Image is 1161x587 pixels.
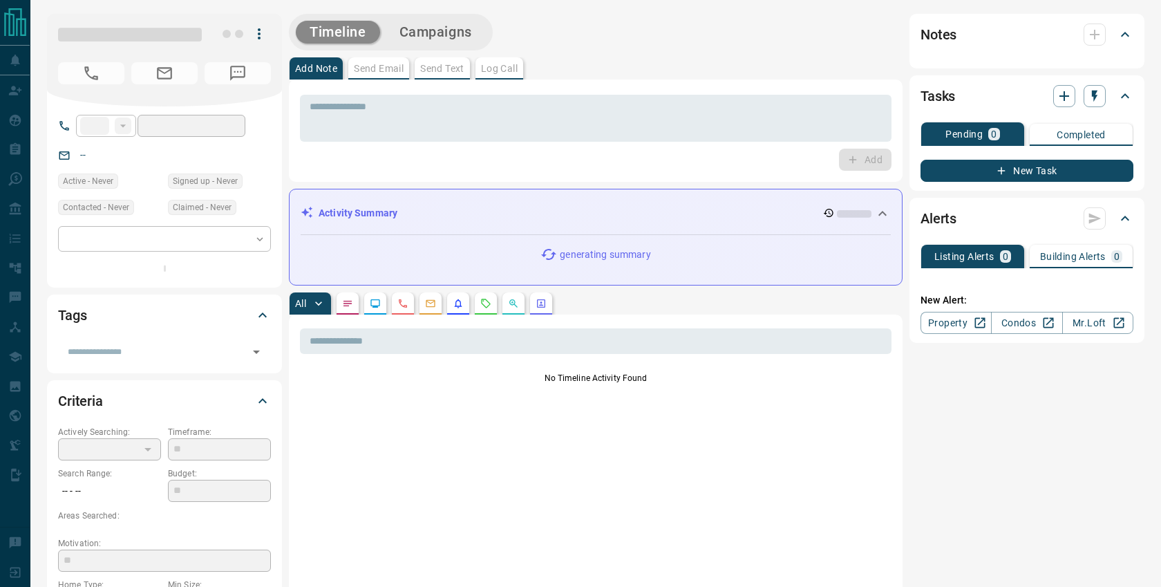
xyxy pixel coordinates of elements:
[921,85,955,107] h2: Tasks
[1057,130,1106,140] p: Completed
[934,252,994,261] p: Listing Alerts
[58,480,161,503] p: -- - --
[945,129,983,139] p: Pending
[508,298,519,309] svg: Opportunities
[301,201,891,226] div: Activity Summary
[921,202,1133,235] div: Alerts
[480,298,491,309] svg: Requests
[173,174,238,188] span: Signed up - Never
[300,372,891,384] p: No Timeline Activity Found
[921,18,1133,51] div: Notes
[295,64,337,73] p: Add Note
[425,298,436,309] svg: Emails
[921,160,1133,182] button: New Task
[63,174,113,188] span: Active - Never
[58,537,271,550] p: Motivation:
[1003,252,1008,261] p: 0
[58,390,103,412] h2: Criteria
[370,298,381,309] svg: Lead Browsing Activity
[319,206,397,221] p: Activity Summary
[168,426,271,438] p: Timeframe:
[342,298,353,309] svg: Notes
[58,304,86,326] h2: Tags
[991,312,1062,334] a: Condos
[921,312,992,334] a: Property
[58,299,271,332] div: Tags
[80,149,86,160] a: --
[1114,252,1120,261] p: 0
[1040,252,1106,261] p: Building Alerts
[168,467,271,480] p: Budget:
[205,62,271,84] span: No Number
[173,201,232,214] span: Claimed - Never
[536,298,547,309] svg: Agent Actions
[131,62,198,84] span: No Email
[397,298,408,309] svg: Calls
[921,24,956,46] h2: Notes
[386,21,486,44] button: Campaigns
[921,80,1133,113] div: Tasks
[58,467,161,480] p: Search Range:
[58,384,271,418] div: Criteria
[63,201,129,214] span: Contacted - Never
[921,293,1133,308] p: New Alert:
[921,207,956,230] h2: Alerts
[560,248,650,262] p: generating summary
[58,62,124,84] span: No Number
[296,21,380,44] button: Timeline
[247,342,266,362] button: Open
[58,510,271,522] p: Areas Searched:
[453,298,464,309] svg: Listing Alerts
[58,426,161,438] p: Actively Searching:
[1062,312,1133,334] a: Mr.Loft
[991,129,997,139] p: 0
[295,299,306,308] p: All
